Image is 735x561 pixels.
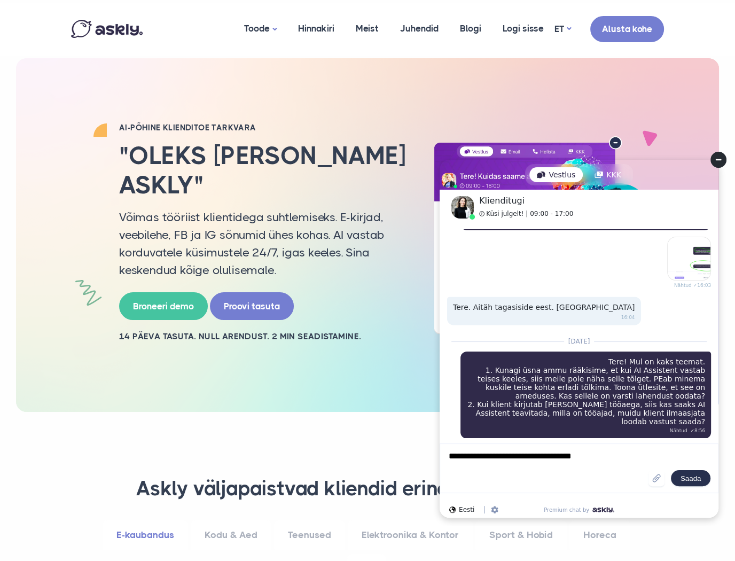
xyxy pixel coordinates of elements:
[492,3,554,54] a: Logi sisse
[590,16,664,42] a: Alusta kohe
[119,208,408,279] p: Võimas tööriist klientidega suhtlemiseks. E-kirjad, veebilehe, FB ja IG sõnumid ühes kohas. AI va...
[569,520,630,550] a: Horeca
[389,3,449,54] a: Juhendid
[119,292,208,321] a: Broneeri demo
[119,122,408,133] h2: AI-PÕHINE KLIENDITOE TARKVARA
[119,141,408,200] h2: "Oleks [PERSON_NAME] Askly"
[71,20,143,38] img: Askly
[210,292,294,321] a: Proovi tasuta
[449,3,492,54] a: Blogi
[345,3,389,54] a: Meist
[554,21,571,37] a: ET
[233,3,287,56] a: Toode
[287,3,345,54] a: Hinnakiri
[424,136,661,333] img: AI multilingual chat
[475,520,567,550] a: Sport & Hobid
[348,520,473,550] a: Elektroonika & Kontor
[119,331,408,342] h2: 14 PÄEVA TASUTA. NULL ARENDUST. 2 MIN SEADISTAMINE.
[191,520,271,550] a: Kodu & Aed
[103,520,188,550] a: E-kaubandus
[274,520,345,550] a: Teenused
[431,151,727,526] iframe: Askly chat
[84,476,651,502] h3: Askly väljapaistvad kliendid erinevates sektorites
